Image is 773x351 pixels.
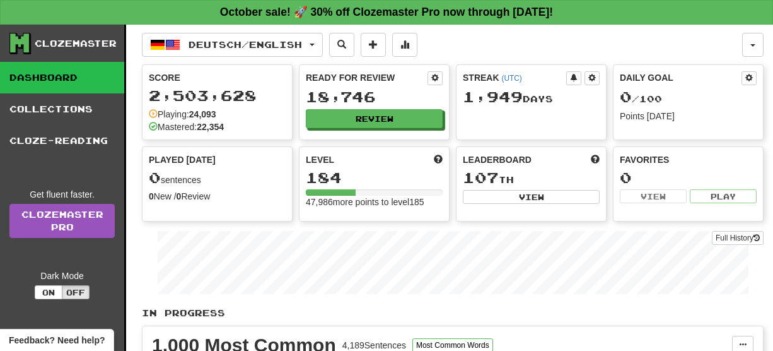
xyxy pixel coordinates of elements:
div: Day s [463,89,600,105]
strong: October sale! 🚀 30% off Clozemaster Pro now through [DATE]! [220,6,553,18]
div: Ready for Review [306,71,427,84]
button: More stats [392,33,417,57]
span: 0 [149,169,161,186]
button: Play [690,189,757,203]
button: Full History [712,231,764,245]
button: On [35,285,62,299]
span: Leaderboard [463,153,532,166]
button: View [463,190,600,204]
div: Clozemaster [35,37,117,50]
span: Deutsch / English [189,39,302,50]
div: Dark Mode [9,270,115,282]
div: Favorites [620,153,757,166]
span: 107 [463,169,499,186]
button: Add sentence to collection [361,33,386,57]
span: Score more points to level up [434,153,443,166]
div: Daily Goal [620,71,741,85]
button: Review [306,109,443,128]
strong: 24,093 [189,109,216,119]
div: Points [DATE] [620,110,757,122]
div: Mastered: [149,121,224,133]
div: Get fluent faster. [9,188,115,201]
div: Score [149,71,286,84]
strong: 22,354 [197,122,224,132]
div: 184 [306,170,443,186]
p: In Progress [142,307,764,319]
span: 0 [620,88,632,105]
span: Open feedback widget [9,334,105,347]
a: (UTC) [501,74,521,83]
button: Search sentences [329,33,354,57]
button: Off [62,285,90,299]
button: Deutsch/English [142,33,323,57]
span: 1,949 [463,88,523,105]
span: Level [306,153,334,166]
div: New / Review [149,190,286,203]
a: ClozemasterPro [9,204,115,238]
div: sentences [149,170,286,186]
span: Played [DATE] [149,153,216,166]
div: 18,746 [306,89,443,105]
div: 2,503,628 [149,88,286,104]
span: / 100 [620,93,662,104]
div: 47,986 more points to level 185 [306,196,443,208]
div: th [463,170,600,186]
div: 0 [620,170,757,186]
button: View [620,189,687,203]
span: This week in points, UTC [591,153,600,166]
strong: 0 [149,191,154,201]
div: Playing: [149,108,216,121]
div: Streak [463,71,566,84]
strong: 0 [177,191,182,201]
